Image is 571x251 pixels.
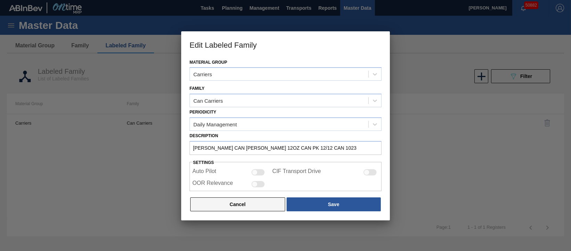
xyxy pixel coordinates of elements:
label: Settings [193,160,214,165]
button: Save [287,197,381,211]
div: Daily Management [193,121,237,127]
label: CIF Transport Drive [272,168,321,177]
label: OOR Relevance [192,180,233,188]
div: Carriers [193,71,212,77]
label: Auto Pilot [192,168,216,177]
button: Cancel [190,197,285,211]
label: Material Group [190,60,227,65]
h3: Edit Labeled Family [181,31,390,58]
label: Family [190,86,204,91]
label: Description [190,131,381,141]
label: Periodicity [190,110,216,115]
div: Can Carriers [193,98,223,104]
